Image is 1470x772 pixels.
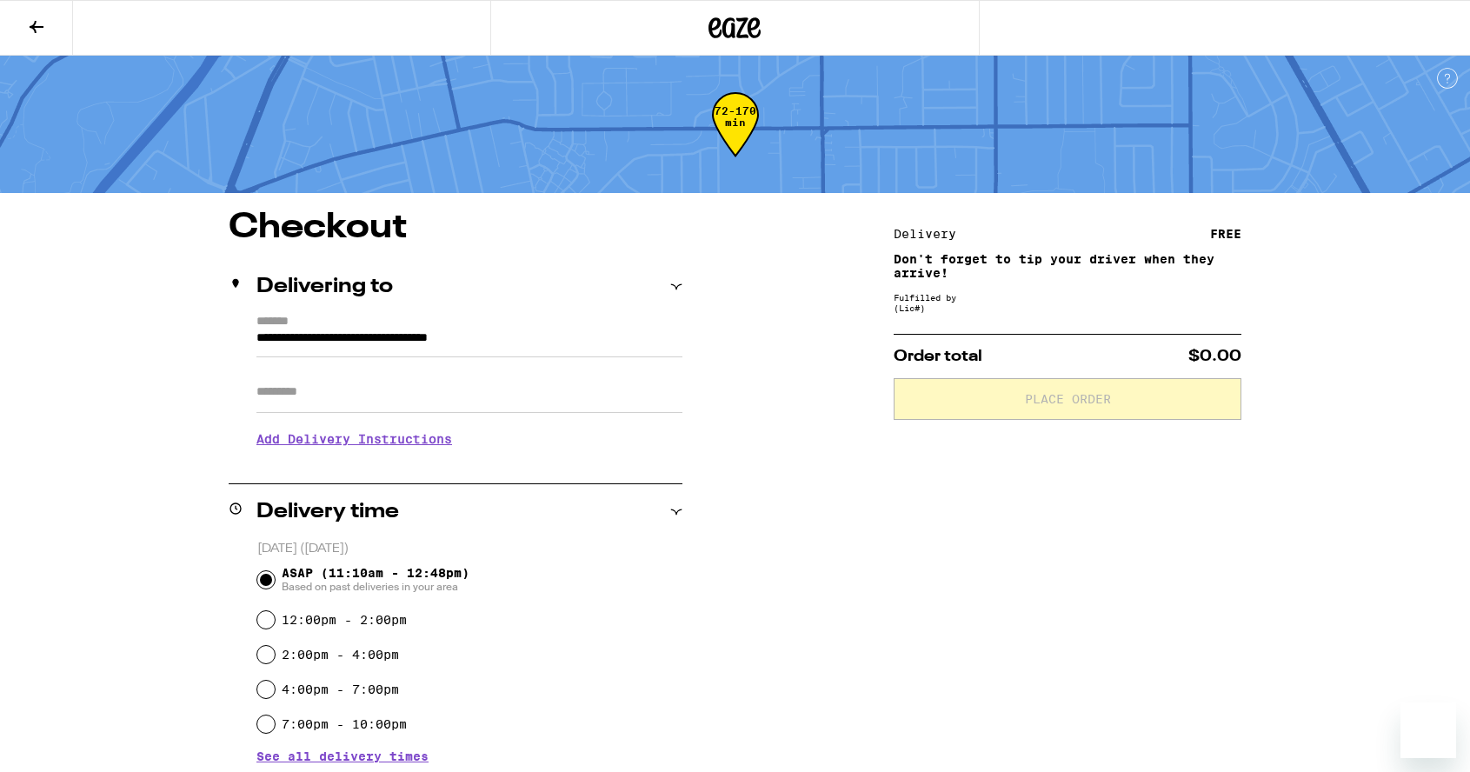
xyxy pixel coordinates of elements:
[1400,702,1456,758] iframe: Button to launch messaging window
[256,750,429,762] button: See all delivery times
[282,566,469,594] span: ASAP (11:10am - 12:48pm)
[712,105,759,170] div: 72-170 min
[256,459,682,473] p: We'll contact you at [PHONE_NUMBER] when we arrive
[282,648,399,662] label: 2:00pm - 4:00pm
[229,210,682,245] h1: Checkout
[1210,228,1241,240] div: FREE
[1188,349,1241,364] span: $0.00
[257,541,682,557] p: [DATE] ([DATE])
[894,252,1241,280] p: Don't forget to tip your driver when they arrive!
[282,613,407,627] label: 12:00pm - 2:00pm
[256,502,399,522] h2: Delivery time
[282,682,399,696] label: 4:00pm - 7:00pm
[282,580,469,594] span: Based on past deliveries in your area
[256,419,682,459] h3: Add Delivery Instructions
[1025,393,1111,405] span: Place Order
[282,717,407,731] label: 7:00pm - 10:00pm
[894,378,1241,420] button: Place Order
[256,276,393,297] h2: Delivering to
[894,228,968,240] div: Delivery
[894,292,1241,313] div: Fulfilled by (Lic# )
[894,349,982,364] span: Order total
